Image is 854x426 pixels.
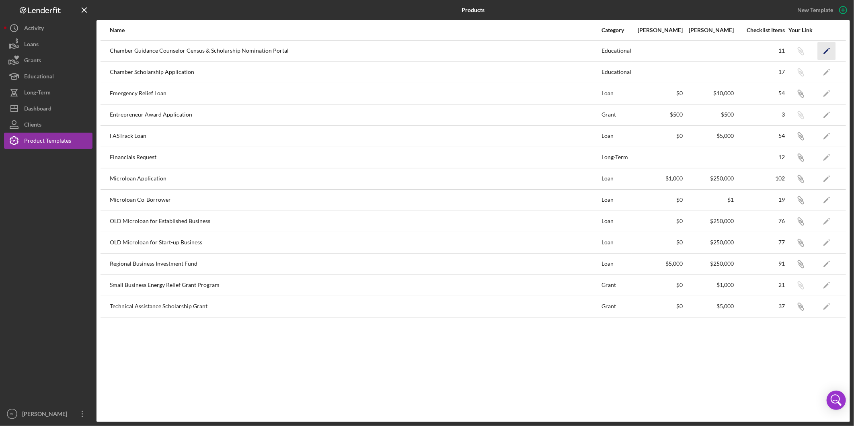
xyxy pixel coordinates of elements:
div: [PERSON_NAME] [20,406,72,424]
button: Clients [4,117,92,133]
button: Activity [4,20,92,36]
div: $5,000 [684,303,734,309]
div: Your Link [786,27,816,33]
div: 19 [735,197,785,203]
div: Grants [24,52,41,70]
button: Loans [4,36,92,52]
div: $0 [632,218,683,224]
div: $250,000 [684,175,734,182]
button: Grants [4,52,92,68]
div: Clients [24,117,41,135]
div: Dashboard [24,100,51,119]
div: Loan [601,169,632,189]
div: Loan [601,233,632,253]
div: Educational [24,68,54,86]
div: $250,000 [684,218,734,224]
div: Microloan Co-Borrower [110,190,601,210]
div: Regional Business Investment Fund [110,254,601,274]
div: 102 [735,175,785,182]
button: Product Templates [4,133,92,149]
button: New Template [792,4,850,16]
div: New Template [797,4,833,16]
div: 91 [735,260,785,267]
div: 12 [735,154,785,160]
div: $500 [684,111,734,118]
div: 37 [735,303,785,309]
div: $250,000 [684,239,734,246]
div: Loan [601,126,632,146]
button: BL[PERSON_NAME] [4,406,92,422]
div: FASTrack Loan [110,126,601,146]
div: Loan [601,84,632,104]
div: Small Business Energy Relief Grant Program [110,275,601,295]
div: Chamber Guidance Counselor Census & Scholarship Nomination Portal [110,41,601,61]
div: $1,000 [684,282,734,288]
div: Loan [601,211,632,231]
div: Activity [24,20,44,38]
div: Long-Term [601,147,632,168]
text: BL [10,412,14,416]
div: Checklist Items [735,27,785,33]
div: Grant [601,105,632,125]
div: Technical Assistance Scholarship Grant [110,297,601,317]
div: $5,000 [632,260,683,267]
div: $0 [632,303,683,309]
div: Grant [601,275,632,295]
div: $0 [632,197,683,203]
div: 54 [735,90,785,96]
div: OLD Microloan for Established Business [110,211,601,231]
div: $1,000 [632,175,683,182]
button: Long-Term [4,84,92,100]
div: Loan [601,254,632,274]
div: $250,000 [684,260,734,267]
div: Product Templates [24,133,71,151]
div: $5,000 [684,133,734,139]
div: Category [601,27,632,33]
div: [PERSON_NAME] [632,27,683,33]
div: Educational [601,41,632,61]
div: Financials Request [110,147,601,168]
div: $0 [632,133,683,139]
div: 11 [735,47,785,54]
div: Loans [24,36,39,54]
div: $0 [632,90,683,96]
b: Products [462,7,485,13]
div: Open Intercom Messenger [827,391,846,410]
div: $0 [632,239,683,246]
div: OLD Microloan for Start-up Business [110,233,601,253]
div: [PERSON_NAME] [684,27,734,33]
div: 54 [735,133,785,139]
div: $1 [684,197,734,203]
div: Loan [601,190,632,210]
div: 21 [735,282,785,288]
div: 17 [735,69,785,75]
div: Educational [601,62,632,82]
div: Emergency Relief Loan [110,84,601,104]
div: Microloan Application [110,169,601,189]
div: Grant [601,297,632,317]
button: Dashboard [4,100,92,117]
div: Name [110,27,601,33]
div: $500 [632,111,683,118]
div: 3 [735,111,785,118]
div: 76 [735,218,785,224]
div: 77 [735,239,785,246]
button: Educational [4,68,92,84]
div: $0 [632,282,683,288]
div: $10,000 [684,90,734,96]
div: Chamber Scholarship Application [110,62,601,82]
div: Long-Term [24,84,51,102]
div: Entrepreneur Award Application [110,105,601,125]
